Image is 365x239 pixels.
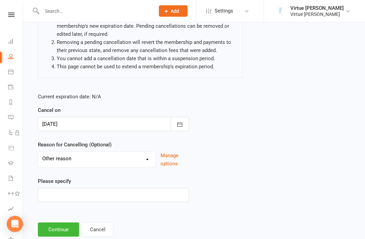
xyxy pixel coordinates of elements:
div: Open Intercom Messenger [7,216,23,232]
a: People [8,50,23,65]
button: Cancel [82,223,113,237]
p: Current expiration date: N/A [38,93,189,101]
li: This page cannot be used to extend a membership's expiration period. [57,63,237,71]
li: You cannot add a cancellation date that is within a suspension period. [57,55,237,63]
input: Search... [40,6,150,16]
li: Once you've added a cancellation, the cancellation will be 'pending' until the membership's new e... [57,14,237,39]
a: Payments [8,80,23,95]
label: Please specify [38,177,71,186]
label: Cancel on [38,106,60,115]
img: thumb_image1658196043.png [273,4,287,18]
button: Add [159,5,188,17]
span: Settings [215,3,233,19]
label: Reason for Cancelling (Optional) [38,141,112,149]
a: Reports [8,95,23,111]
div: Virtue [PERSON_NAME] [290,5,344,11]
li: Removing a pending cancellation will revert the membership and payments to their previous state, ... [57,39,237,55]
a: Dashboard [8,34,23,50]
div: Virtue [PERSON_NAME] [290,11,344,17]
button: Manage options [161,152,189,168]
span: Add [171,8,179,14]
a: Assessments [8,202,23,217]
a: Calendar [8,65,23,80]
a: Product Sales [8,141,23,156]
button: Continue [38,223,79,237]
